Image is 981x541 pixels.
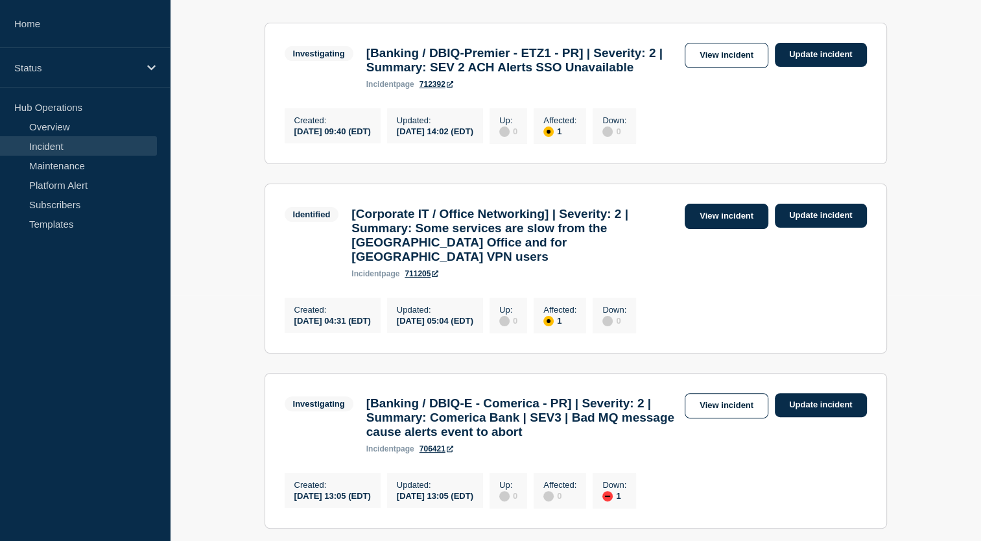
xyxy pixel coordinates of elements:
[397,305,473,315] p: Updated :
[351,207,678,264] h3: [Corporate IT / Office Networking] | Severity: 2 | Summary: Some services are slow from the [GEOG...
[543,480,576,490] p: Affected :
[351,269,399,278] p: page
[397,480,473,490] p: Updated :
[499,315,517,326] div: 0
[499,491,510,501] div: disabled
[602,316,613,326] div: disabled
[405,269,438,278] a: 711205
[366,80,414,89] p: page
[685,43,768,68] a: View incident
[366,396,678,439] h3: [Banking / DBIQ-E - Comerica - PR] | Severity: 2 | Summary: Comerica Bank | SEV3 | Bad MQ message...
[543,315,576,326] div: 1
[543,316,554,326] div: affected
[294,115,371,125] p: Created :
[543,305,576,315] p: Affected :
[543,490,576,501] div: 0
[602,491,613,501] div: down
[685,393,768,418] a: View incident
[499,126,510,137] div: disabled
[499,125,517,137] div: 0
[294,490,371,501] div: [DATE] 13:05 (EDT)
[294,315,371,326] div: [DATE] 04:31 (EDT)
[602,480,626,490] p: Down :
[499,316,510,326] div: disabled
[366,444,414,453] p: page
[420,80,453,89] a: 712392
[294,125,371,136] div: [DATE] 09:40 (EDT)
[366,46,678,75] h3: [Banking / DBIQ-Premier - ETZ1 - PR] | Severity: 2 | Summary: SEV 2 ACH Alerts SSO Unavailable
[602,115,626,125] p: Down :
[602,315,626,326] div: 0
[775,204,867,228] a: Update incident
[397,490,473,501] div: [DATE] 13:05 (EDT)
[397,115,473,125] p: Updated :
[397,125,473,136] div: [DATE] 14:02 (EDT)
[499,115,517,125] p: Up :
[543,115,576,125] p: Affected :
[775,393,867,417] a: Update incident
[285,46,353,61] span: Investigating
[499,490,517,501] div: 0
[397,315,473,326] div: [DATE] 05:04 (EDT)
[602,125,626,137] div: 0
[499,305,517,315] p: Up :
[294,480,371,490] p: Created :
[420,444,453,453] a: 706421
[14,62,139,73] p: Status
[602,305,626,315] p: Down :
[366,444,396,453] span: incident
[294,305,371,315] p: Created :
[285,207,339,222] span: Identified
[775,43,867,67] a: Update incident
[543,491,554,501] div: disabled
[285,396,353,411] span: Investigating
[499,480,517,490] p: Up :
[602,126,613,137] div: disabled
[543,126,554,137] div: affected
[351,269,381,278] span: incident
[602,490,626,501] div: 1
[366,80,396,89] span: incident
[685,204,768,229] a: View incident
[543,125,576,137] div: 1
